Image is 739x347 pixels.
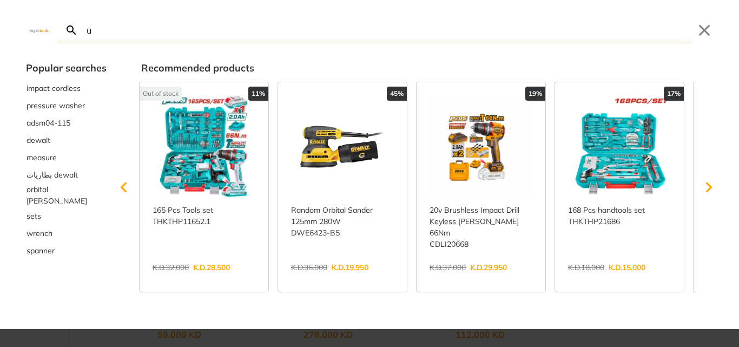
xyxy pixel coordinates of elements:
[27,117,70,129] span: adsm04-115
[84,17,689,43] input: Search…
[26,61,107,75] div: Popular searches
[26,132,107,149] div: Suggestion: dewalt
[27,152,57,163] span: measure
[26,184,107,207] button: Select suggestion: orbital sande
[27,83,81,94] span: impact cordless
[27,100,85,112] span: pressure washer
[26,80,107,97] button: Select suggestion: impact cordless
[27,135,50,146] span: dewalt
[26,97,107,114] button: Select suggestion: pressure washer
[26,149,107,166] button: Select suggestion: measure
[26,242,107,259] div: Suggestion: spanner
[27,211,41,222] span: sets
[26,149,107,166] div: Suggestion: measure
[27,184,106,207] span: orbital [PERSON_NAME]
[26,114,107,132] div: Suggestion: adsm04-115
[26,166,107,184] button: Select suggestion: بطاريات dewalt
[140,87,182,101] div: Out of stock
[26,80,107,97] div: Suggestion: impact cordless
[696,22,713,39] button: Close
[26,97,107,114] div: Suggestion: pressure washer
[113,176,135,198] svg: Scroll left
[26,28,52,32] img: Close
[26,207,107,225] div: Suggestion: sets
[27,228,52,239] span: wrench
[26,114,107,132] button: Select suggestion: adsm04-115
[698,176,720,198] svg: Scroll right
[65,24,78,37] svg: Search
[26,225,107,242] button: Select suggestion: wrench
[26,207,107,225] button: Select suggestion: sets
[26,184,107,207] div: Suggestion: orbital sande
[525,87,545,101] div: 19%
[387,87,407,101] div: 45%
[26,225,107,242] div: Suggestion: wrench
[248,87,268,101] div: 11%
[664,87,684,101] div: 17%
[27,169,78,181] span: بطاريات dewalt
[26,166,107,184] div: Suggestion: بطاريات dewalt
[141,61,713,75] div: Recommended products
[26,242,107,259] button: Select suggestion: spanner
[27,245,55,257] span: spanner
[26,132,107,149] button: Select suggestion: dewalt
